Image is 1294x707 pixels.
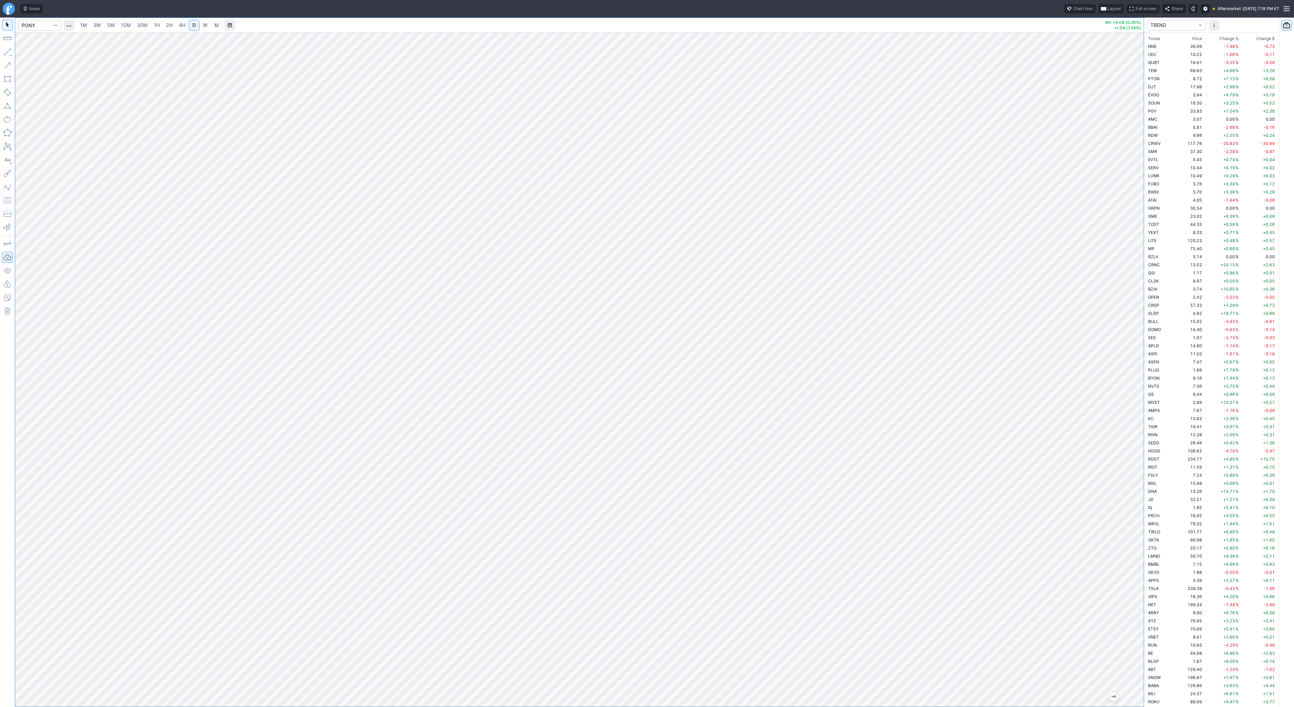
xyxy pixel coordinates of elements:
[166,22,173,28] span: 2H
[1148,319,1159,324] span: BULL
[2,154,13,165] button: Text
[1263,214,1275,219] span: +0.09
[1223,376,1235,381] span: +1.44
[1148,117,1158,122] span: AMC
[1263,384,1275,389] span: +0.40
[1148,198,1157,203] span: ATAI
[1148,44,1157,49] span: NNE
[1235,230,1239,235] span: %
[1223,84,1235,89] span: +2.98
[1148,60,1160,65] span: QUBT
[1264,44,1275,49] span: -0.73
[1174,66,1203,75] td: 69.63
[1235,109,1239,114] span: %
[1223,384,1235,389] span: +5.75
[1235,400,1239,405] span: %
[1223,165,1235,170] span: +0.19
[1235,254,1239,259] span: %
[1174,374,1203,382] td: 9.16
[1223,173,1235,178] span: +0.29
[118,20,134,31] a: 15M
[1108,5,1121,12] span: Layout
[1235,189,1239,195] span: %
[1266,254,1275,259] span: 0.00
[80,22,87,28] span: 1M
[1174,196,1203,204] td: 4.05
[2,168,13,179] button: Brush
[1148,100,1160,106] span: SOUN
[1174,115,1203,123] td: 3.07
[1235,262,1239,267] span: %
[1221,287,1235,292] span: +10.65
[1174,236,1203,244] td: 120.23
[1226,206,1235,211] span: 0.00
[1223,92,1235,97] span: +4.79
[1148,133,1158,138] span: RDW
[1224,335,1235,340] span: -2.73
[1264,351,1275,356] span: -0.18
[1256,35,1275,42] span: Change $
[1221,311,1235,316] span: +16.71
[1174,204,1203,212] td: 30.34
[1148,230,1159,235] span: YEXT
[1105,26,1141,30] p: +1.04 (7.24%)
[2,127,13,138] button: Polygon
[1221,141,1235,146] span: -20.83
[1148,52,1157,57] span: UEC
[1148,165,1159,170] span: SERV
[1261,141,1275,146] span: -30.99
[1174,188,1203,196] td: 5.70
[1226,117,1235,122] span: 0.00
[1148,189,1159,195] span: RXRX
[1264,327,1275,332] span: -0.14
[1235,270,1239,275] span: %
[1264,198,1275,203] span: -0.08
[2,195,13,206] button: Fibonacci retracements
[2,306,13,317] button: Remove all autosaved drawings
[1235,60,1239,65] span: %
[1235,295,1239,300] span: %
[1148,303,1159,308] span: CRSP
[192,22,196,28] span: D
[1148,359,1159,364] span: ASPN
[1235,133,1239,138] span: %
[179,22,185,28] span: 4H
[1263,303,1275,308] span: +0.73
[1136,5,1157,12] span: Full screen
[1223,392,1235,397] span: +0.96
[2,20,13,30] button: Mouse
[1223,100,1235,106] span: +3.25
[1224,44,1235,49] span: -1.98
[1224,52,1235,57] span: -1.06
[1223,359,1235,364] span: +0.67
[1264,335,1275,340] span: -0.03
[1235,287,1239,292] span: %
[1263,133,1275,138] span: +0.24
[1073,5,1093,12] span: Chart tour
[18,20,61,31] input: Search
[1263,367,1275,373] span: +0.12
[1264,149,1275,154] span: -0.87
[1148,367,1159,373] span: PLUG
[1150,22,1196,29] span: TREND
[1235,343,1239,348] span: %
[1235,246,1239,251] span: %
[2,265,13,276] button: Hide drawings
[1263,173,1275,178] span: +0.03
[1127,4,1160,13] button: Full screen
[1174,164,1203,172] td: 10.44
[1235,351,1239,356] span: %
[1235,44,1239,49] span: %
[1263,392,1275,397] span: +0.09
[1223,181,1235,186] span: +3.30
[2,60,13,71] button: Arrow
[77,20,90,31] a: 1M
[163,20,176,31] a: 2H
[1264,125,1275,130] span: -0.16
[1148,327,1161,332] span: DOMO
[1174,350,1203,358] td: 11.03
[1174,382,1203,390] td: 7.36
[1223,230,1235,235] span: +5.71
[2,181,13,192] button: Elliott waves
[1235,359,1239,364] span: %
